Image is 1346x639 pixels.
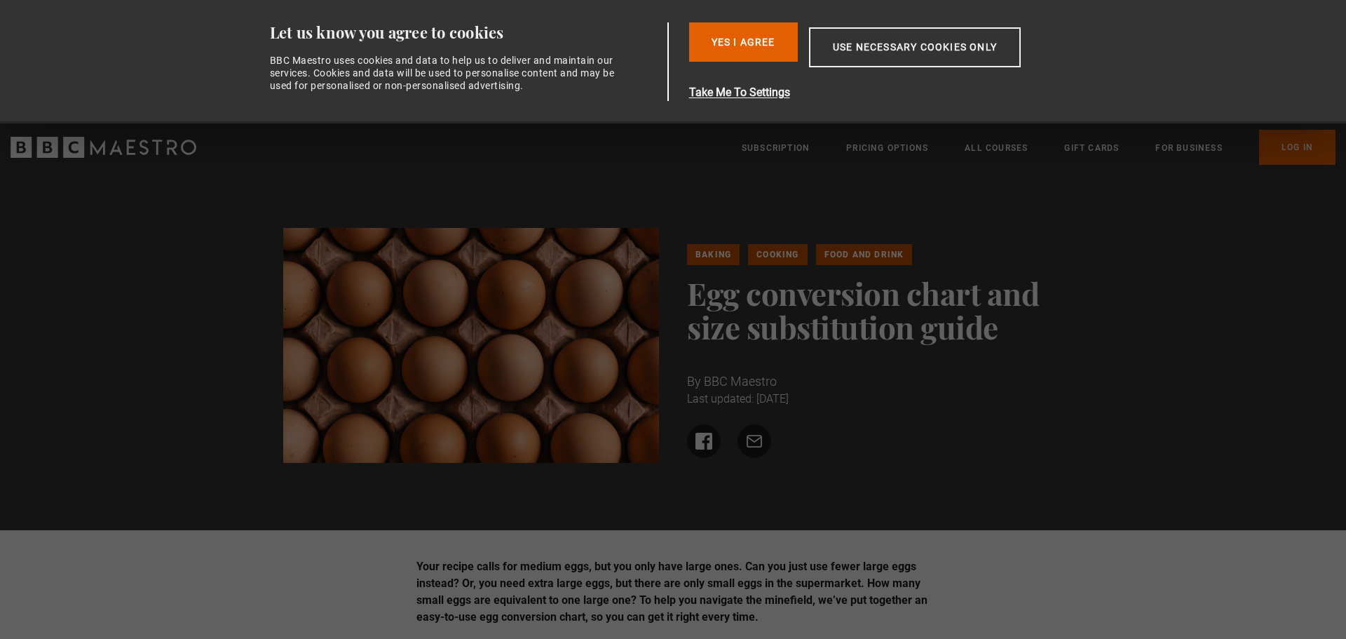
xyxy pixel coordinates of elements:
div: BBC Maestro uses cookies and data to help us to deliver and maintain our services. Cookies and da... [270,54,623,93]
a: All Courses [965,141,1028,155]
h1: Egg conversion chart and size substitution guide [687,276,1063,344]
a: Gift Cards [1064,141,1119,155]
button: Take Me To Settings [689,84,1087,101]
a: Pricing Options [846,141,928,155]
span: By [687,374,701,389]
a: Food and Drink [816,244,913,265]
a: Baking [687,244,740,265]
a: Cooking [748,244,807,265]
button: Yes I Agree [689,22,798,62]
div: Let us know you agree to cookies [270,22,662,43]
time: Last updated: [DATE] [687,392,789,405]
svg: BBC Maestro [11,137,196,158]
nav: Primary [742,130,1335,165]
span: BBC Maestro [704,374,777,389]
button: Use necessary cookies only [809,27,1021,67]
a: For business [1155,141,1222,155]
a: Subscription [742,141,810,155]
strong: Your recipe calls for medium eggs, but you only have large ones. Can you just use fewer large egg... [416,560,927,624]
a: Log In [1259,130,1335,165]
